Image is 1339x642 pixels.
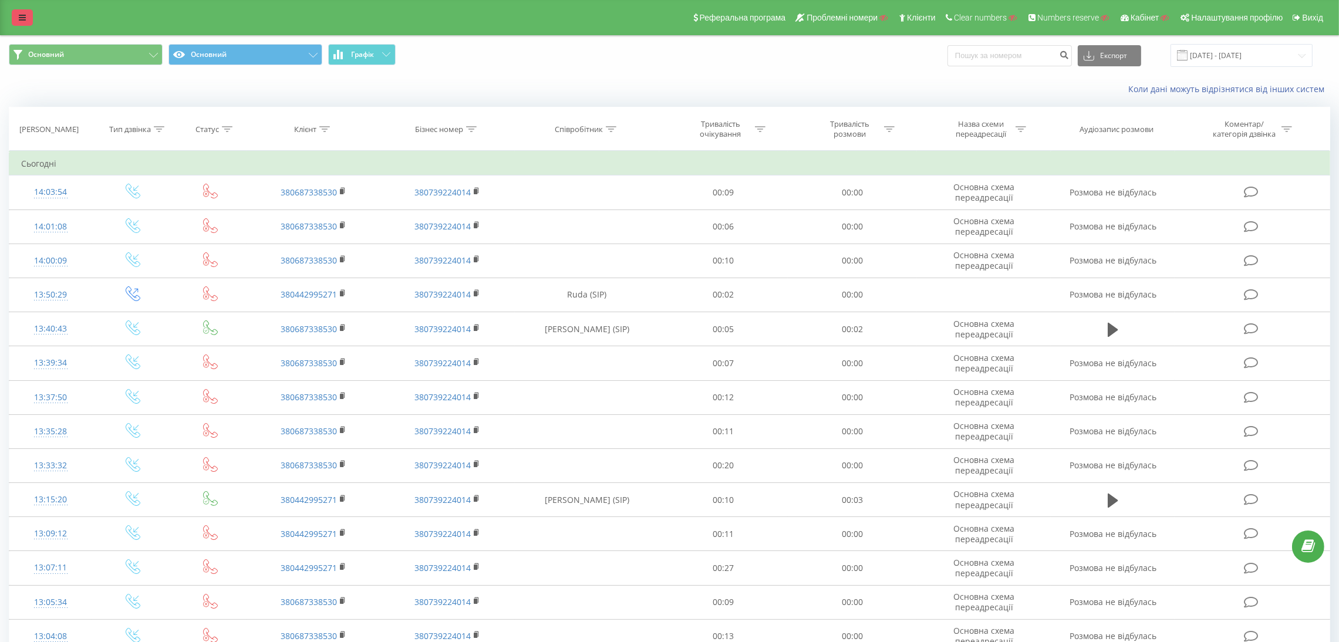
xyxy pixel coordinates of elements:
td: Сьогодні [9,152,1330,175]
td: 00:00 [788,346,917,380]
td: 00:00 [788,414,917,448]
td: Основна схема переадресації [917,380,1051,414]
a: 380687338530 [281,357,337,369]
td: Основна схема переадресації [917,517,1051,551]
span: Розмова не відбулась [1070,528,1156,539]
button: Основний [9,44,163,65]
button: Графік [328,44,396,65]
td: 00:00 [788,175,917,210]
span: Проблемні номери [807,13,878,22]
a: 380687338530 [281,425,337,437]
div: [PERSON_NAME] [19,124,79,134]
a: 380739224014 [414,289,471,300]
a: 380687338530 [281,459,337,471]
span: Розмова не відбулась [1070,289,1156,300]
div: Співробітник [555,124,603,134]
a: 380739224014 [414,630,471,641]
div: 13:50:29 [21,283,80,306]
td: Ruda (SIP) [515,278,659,312]
a: 380442995271 [281,528,337,539]
div: Аудіозапис розмови [1080,124,1154,134]
td: Основна схема переадресації [917,210,1051,244]
td: 00:00 [788,278,917,312]
span: Розмова не відбулась [1070,391,1156,403]
a: 380739224014 [414,596,471,607]
span: Кабінет [1131,13,1159,22]
a: 380739224014 [414,323,471,334]
span: Розмова не відбулась [1070,459,1156,471]
div: 13:33:32 [21,454,80,477]
td: 00:06 [659,210,788,244]
a: 380687338530 [281,391,337,403]
td: 00:00 [788,517,917,551]
div: 13:39:34 [21,352,80,374]
td: 00:10 [659,483,788,517]
div: Тривалість очікування [689,119,752,139]
a: 380739224014 [414,255,471,266]
span: Основний [28,50,64,59]
div: Коментар/категорія дзвінка [1210,119,1279,139]
span: Налаштування профілю [1191,13,1283,22]
td: 00:09 [659,175,788,210]
a: 380442995271 [281,494,337,505]
span: Розмова не відбулась [1070,255,1156,266]
span: Clear numbers [954,13,1007,22]
td: 00:27 [659,551,788,585]
td: 00:00 [788,448,917,482]
a: 380442995271 [281,289,337,300]
div: Назва схеми переадресації [950,119,1013,139]
td: Основна схема переадресації [917,244,1051,278]
td: 00:02 [659,278,788,312]
a: 380687338530 [281,630,337,641]
div: Бізнес номер [415,124,463,134]
a: 380739224014 [414,425,471,437]
div: Тип дзвінка [109,124,151,134]
span: Вихід [1303,13,1323,22]
div: Тривалість розмови [818,119,881,139]
span: Розмова не відбулась [1070,630,1156,641]
td: 00:03 [788,483,917,517]
td: 00:12 [659,380,788,414]
td: 00:05 [659,312,788,346]
a: 380442995271 [281,562,337,573]
span: Клієнти [907,13,936,22]
div: 13:09:12 [21,522,80,545]
button: Експорт [1078,45,1141,66]
button: Основний [168,44,322,65]
td: 00:09 [659,585,788,619]
a: 380739224014 [414,391,471,403]
td: 00:11 [659,414,788,448]
td: 00:00 [788,585,917,619]
div: 13:15:20 [21,488,80,511]
div: Клієнт [294,124,316,134]
span: Numbers reserve [1037,13,1099,22]
div: 14:00:09 [21,249,80,272]
a: 380687338530 [281,187,337,198]
a: 380739224014 [414,562,471,573]
td: [PERSON_NAME] (SIP) [515,483,659,517]
td: Основна схема переадресації [917,414,1051,448]
a: 380739224014 [414,187,471,198]
a: 380739224014 [414,528,471,539]
a: 380739224014 [414,459,471,471]
td: Основна схема переадресації [917,448,1051,482]
td: 00:00 [788,210,917,244]
span: Реферальна програма [700,13,786,22]
a: 380739224014 [414,494,471,505]
span: Розмова не відбулась [1070,357,1156,369]
td: Основна схема переадресації [917,585,1051,619]
div: Статус [195,124,219,134]
a: Коли дані можуть відрізнятися вiд інших систем [1128,83,1330,94]
a: 380687338530 [281,596,337,607]
div: 14:03:54 [21,181,80,204]
td: 00:11 [659,517,788,551]
td: [PERSON_NAME] (SIP) [515,312,659,346]
a: 380687338530 [281,255,337,266]
td: 00:02 [788,312,917,346]
td: Основна схема переадресації [917,175,1051,210]
span: Розмова не відбулась [1070,596,1156,607]
div: 13:05:34 [21,591,80,614]
a: 380687338530 [281,221,337,232]
div: 13:35:28 [21,420,80,443]
td: Основна схема переадресації [917,346,1051,380]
